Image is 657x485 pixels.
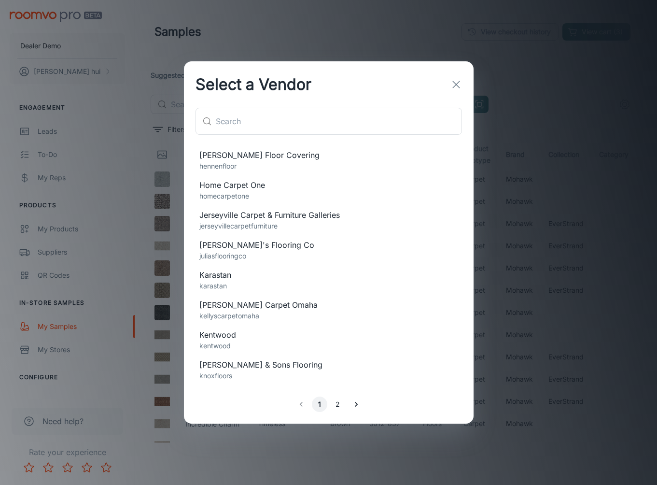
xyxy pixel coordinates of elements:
div: Jerseyville Carpet & Furniture Galleriesjerseyvillecarpetfurniture [184,205,474,235]
div: Karastankarastan [184,265,474,295]
div: [PERSON_NAME] Carpet Omahakellyscarpetomaha [184,295,474,325]
div: Home Carpet Onehomecarpetone [184,175,474,205]
p: hennenfloor [199,161,458,171]
p: karastan [199,281,458,291]
p: kentwood [199,341,458,351]
button: Go to page 2 [330,397,346,412]
span: [PERSON_NAME]'s Flooring Co [199,239,458,251]
input: Search [216,108,462,135]
p: juliasflooringco [199,251,458,261]
span: Karastan [199,269,458,281]
div: [PERSON_NAME] Floor Coveringhennenfloor [184,145,474,175]
span: [PERSON_NAME] & Sons Flooring [199,359,458,371]
span: [PERSON_NAME] Floor Covering [199,149,458,161]
div: [PERSON_NAME]'s Flooring Cojuliasflooringco [184,235,474,265]
h2: Select a Vendor [184,61,323,108]
p: knoxfloors [199,371,458,381]
span: Jerseyville Carpet & Furniture Galleries [199,209,458,221]
div: Kentwoodkentwood [184,325,474,355]
p: jerseyvillecarpetfurniture [199,221,458,231]
span: Kentwood [199,329,458,341]
button: page 1 [312,397,327,412]
div: [PERSON_NAME] & Sons Flooringknoxfloors [184,355,474,385]
nav: pagination navigation [292,397,365,412]
span: Home Carpet One [199,179,458,191]
span: [PERSON_NAME] Carpet Omaha [199,299,458,311]
p: kellyscarpetomaha [199,311,458,321]
button: Go to next page [349,397,364,412]
p: homecarpetone [199,191,458,201]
